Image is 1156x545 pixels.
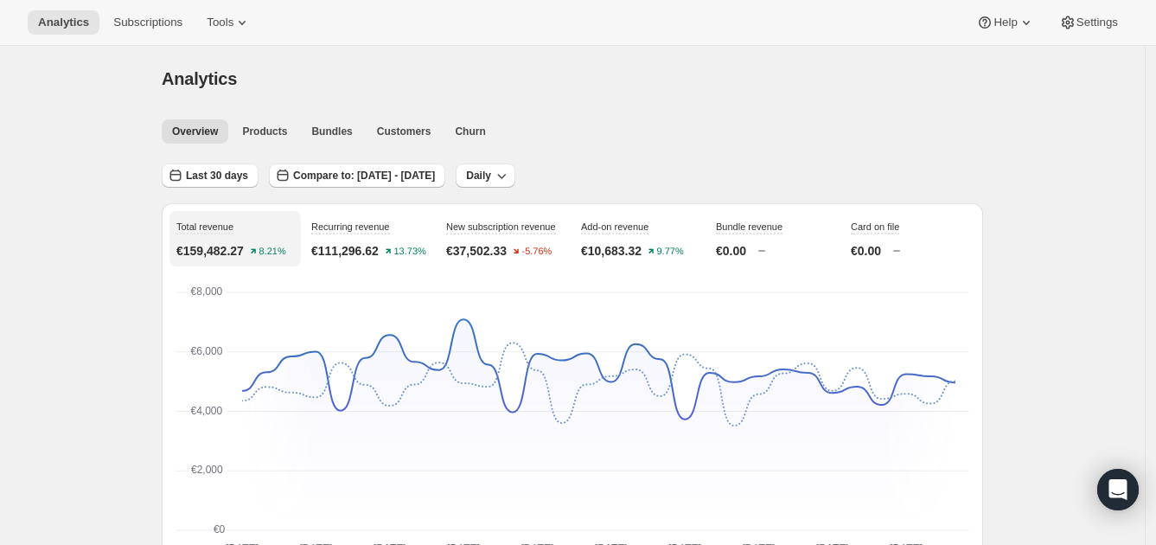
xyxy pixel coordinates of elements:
span: Card on file [851,221,899,232]
p: €10,683.32 [581,242,642,260]
p: €111,296.62 [311,242,379,260]
span: Churn [455,125,485,138]
text: €4,000 [191,405,223,417]
span: Add-on revenue [581,221,648,232]
span: New subscription revenue [446,221,556,232]
button: Analytics [28,10,99,35]
text: €2,000 [191,464,223,476]
span: Overview [172,125,218,138]
button: Settings [1049,10,1128,35]
button: Help [966,10,1044,35]
button: Daily [456,163,515,188]
text: €6,000 [191,345,223,357]
span: Compare to: [DATE] - [DATE] [293,169,435,183]
span: Analytics [38,16,89,29]
text: 13.73% [393,247,426,257]
p: €0.00 [716,242,746,260]
span: Last 30 days [186,169,248,183]
span: Help [993,16,1017,29]
span: Recurring revenue [311,221,390,232]
text: €8,000 [191,285,223,298]
span: Settings [1076,16,1118,29]
span: Analytics [162,69,237,88]
button: Compare to: [DATE] - [DATE] [269,163,445,188]
p: €37,502.33 [446,242,507,260]
text: -5.76% [522,247,552,257]
text: 9.77% [657,247,684,257]
div: Open Intercom Messenger [1097,469,1139,510]
button: Subscriptions [103,10,193,35]
span: Tools [207,16,233,29]
button: Tools [196,10,261,35]
button: Last 30 days [162,163,259,188]
span: Subscriptions [113,16,182,29]
span: Total revenue [176,221,233,232]
span: Daily [466,169,491,183]
span: Products [242,125,287,138]
p: €0.00 [851,242,881,260]
text: €0 [214,523,226,535]
p: €159,482.27 [176,242,244,260]
span: Bundle revenue [716,221,782,232]
span: Bundles [311,125,352,138]
span: Customers [377,125,431,138]
text: 8.21% [259,247,285,257]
